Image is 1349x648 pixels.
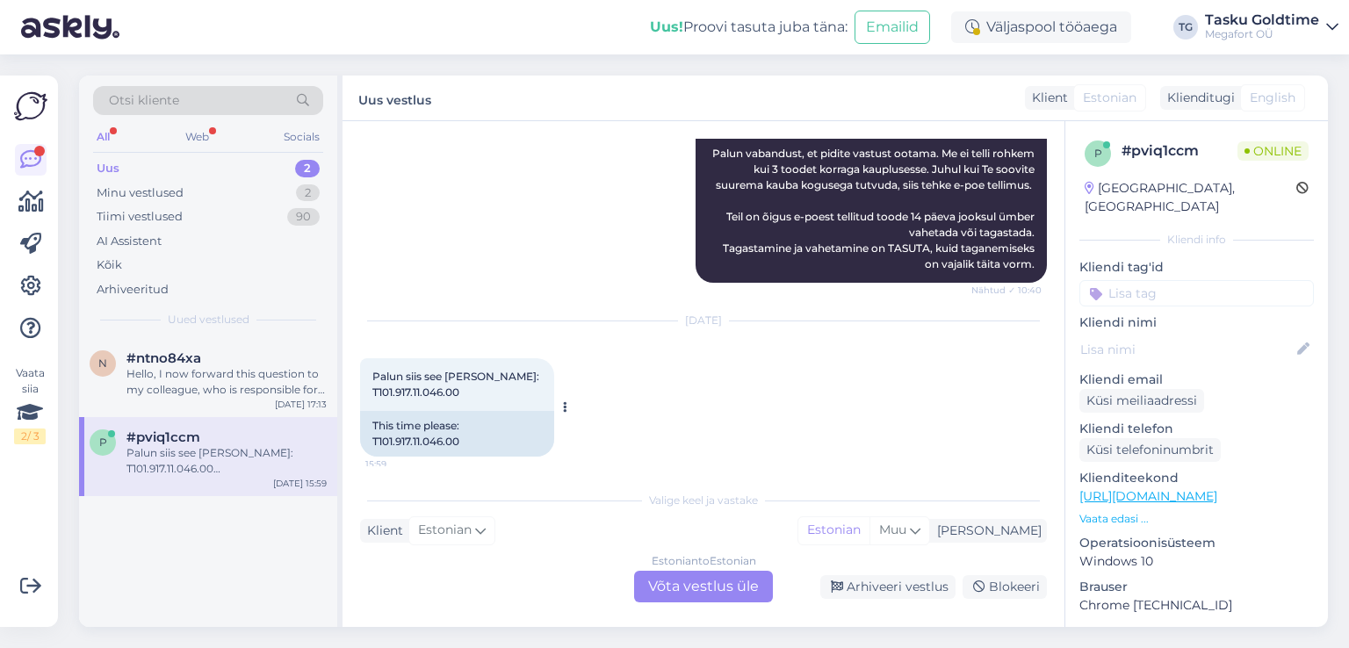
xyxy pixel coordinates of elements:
div: Hello, I now forward this question to my colleague, who is responsible for this. The reply will b... [126,366,327,398]
p: Kliendi nimi [1079,313,1314,332]
span: Palun siis see [PERSON_NAME]: T101.917.11.046.00 [372,370,542,399]
div: Küsi meiliaadressi [1079,389,1204,413]
span: Estonian [1083,89,1136,107]
div: [DATE] [360,313,1047,328]
div: This time please: T101.917.11.046.00 [360,411,554,457]
div: Võta vestlus üle [634,571,773,602]
div: [GEOGRAPHIC_DATA], [GEOGRAPHIC_DATA] [1085,179,1296,216]
p: Chrome [TECHNICAL_ID] [1079,596,1314,615]
img: Askly Logo [14,90,47,123]
p: Windows 10 [1079,552,1314,571]
span: Muu [879,522,906,537]
p: Vaata edasi ... [1079,511,1314,527]
div: [DATE] 15:59 [273,477,327,490]
div: Palun siis see [PERSON_NAME]: T101.917.11.046.00 [GEOGRAPHIC_DATA] Kaubamajaksse [126,445,327,477]
div: Web [182,126,213,148]
div: 2 [295,160,320,177]
div: Klient [1025,89,1068,107]
div: Klienditugi [1160,89,1235,107]
div: Kliendi info [1079,232,1314,248]
span: Otsi kliente [109,91,179,110]
div: Proovi tasuta juba täna: [650,17,848,38]
span: #pviq1ccm [126,429,200,445]
div: All [93,126,113,148]
div: Tiimi vestlused [97,208,183,226]
b: Uus! [650,18,683,35]
button: Emailid [855,11,930,44]
div: 2 [296,184,320,202]
span: p [1094,147,1102,160]
span: n [98,356,107,370]
div: Valige keel ja vastake [360,493,1047,508]
a: [URL][DOMAIN_NAME] [1079,488,1217,504]
div: [DATE] 17:13 [275,398,327,411]
div: Väljaspool tööaega [951,11,1131,43]
div: Küsi telefoninumbrit [1079,438,1221,462]
input: Lisa nimi [1080,340,1294,359]
div: Tasku Goldtime [1205,13,1319,27]
div: 2 / 3 [14,428,46,444]
span: #ntno84xa [126,350,201,366]
div: AI Assistent [97,233,162,250]
div: Blokeeri [963,575,1047,599]
div: Kõik [97,256,122,274]
div: Arhiveeri vestlus [820,575,956,599]
div: Megafort OÜ [1205,27,1319,41]
span: Estonian [418,521,472,540]
p: Kliendi telefon [1079,420,1314,438]
span: Nähtud ✓ 10:40 [971,284,1042,297]
div: [PERSON_NAME] [930,522,1042,540]
div: Minu vestlused [97,184,184,202]
div: Vaata siia [14,365,46,444]
div: Uus [97,160,119,177]
div: Estonian to Estonian [652,553,756,569]
span: 15:59 [365,457,431,471]
p: Kliendi email [1079,371,1314,389]
input: Lisa tag [1079,280,1314,306]
p: Operatsioonisüsteem [1079,534,1314,552]
div: Arhiveeritud [97,281,169,299]
a: Tasku GoldtimeMegafort OÜ [1205,13,1338,41]
span: p [99,436,107,449]
span: English [1250,89,1295,107]
p: Klienditeekond [1079,469,1314,487]
span: Online [1237,141,1309,161]
span: Uued vestlused [168,312,249,328]
p: Kliendi tag'id [1079,258,1314,277]
div: Estonian [798,517,869,544]
div: TG [1173,15,1198,40]
div: Socials [280,126,323,148]
p: Brauser [1079,578,1314,596]
div: # pviq1ccm [1122,140,1237,162]
div: 90 [287,208,320,226]
div: Klient [360,522,403,540]
label: Uus vestlus [358,86,431,110]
